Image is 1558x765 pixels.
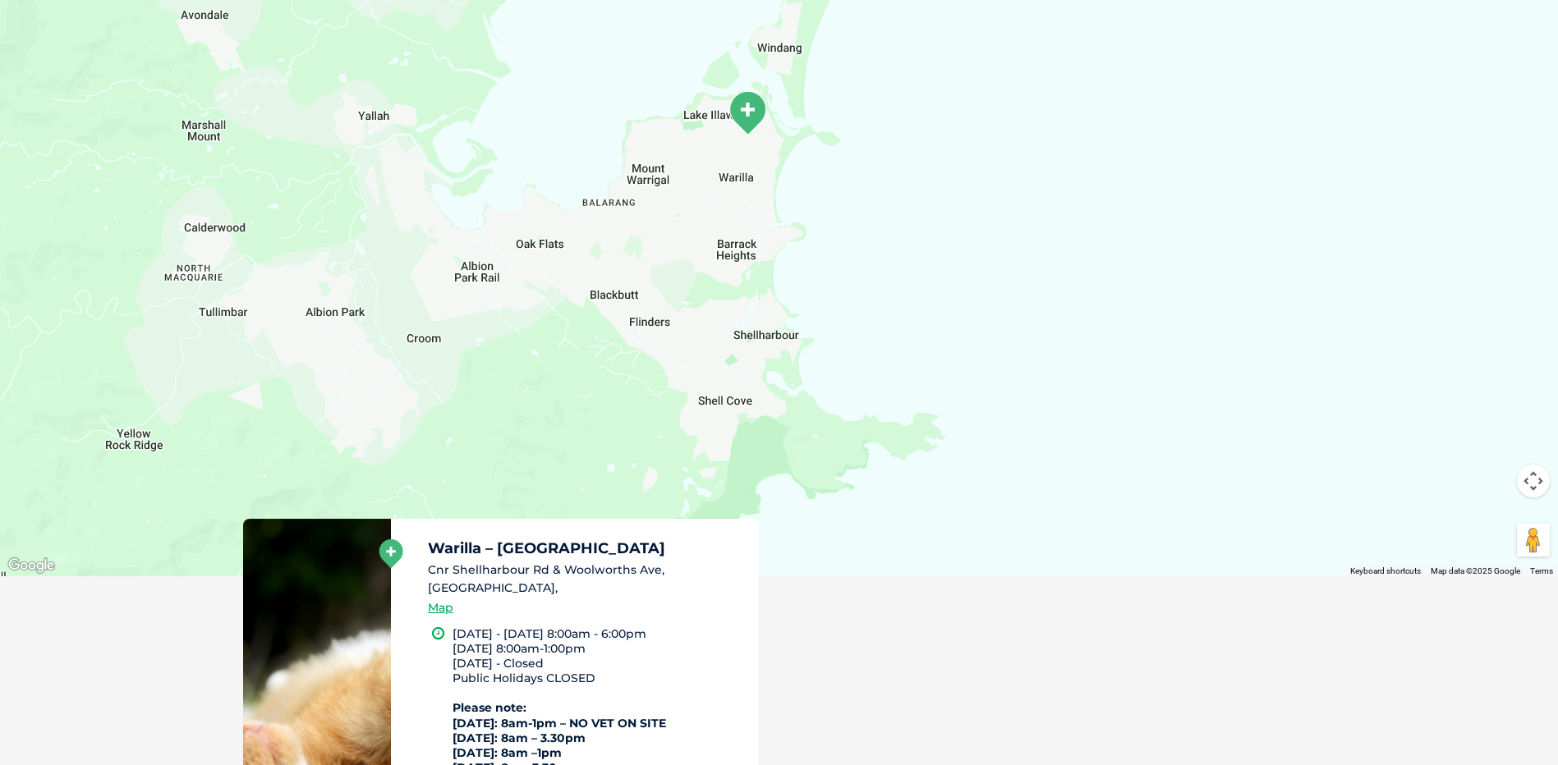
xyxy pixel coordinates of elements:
[428,541,743,556] h5: Warilla – [GEOGRAPHIC_DATA]
[1517,465,1550,497] button: Map camera controls
[4,555,58,576] a: Open this area in Google Maps (opens a new window)
[720,84,774,142] div: Warilla – Shell Cove
[428,598,453,617] a: Map
[4,555,58,576] img: Google
[1431,566,1520,575] span: Map data ©2025 Google
[1517,524,1550,557] button: Drag Pegman onto the map to open Street View
[428,561,743,597] li: Cnr Shellharbour Rd & Woolworths Ave, [GEOGRAPHIC_DATA],
[1350,566,1421,577] button: Keyboard shortcuts
[1530,566,1553,575] a: Terms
